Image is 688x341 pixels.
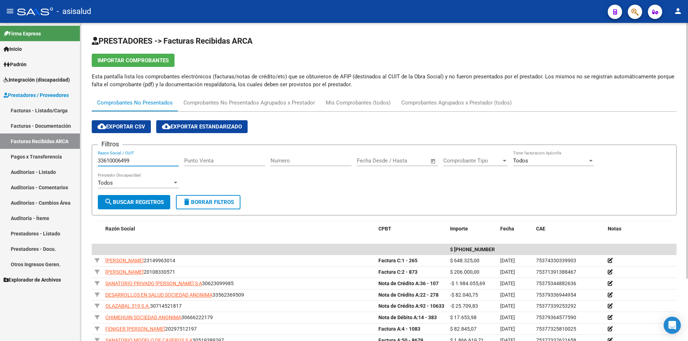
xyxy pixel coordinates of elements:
[378,269,417,275] strong: 2 - 873
[104,199,164,205] span: Buscar Registros
[98,180,113,186] span: Todos
[97,122,106,131] mat-icon: cloud_download
[182,198,191,206] mat-icon: delete
[105,269,144,275] span: [PERSON_NAME]
[378,258,402,263] span: Factura C:
[4,91,69,99] span: Prestadores / Proveedores
[378,281,420,286] span: Nota de Crédito A:
[182,199,234,205] span: Borrar Filtros
[497,221,533,237] datatable-header-cell: Fecha
[104,198,113,206] mat-icon: search
[156,120,248,133] button: Exportar Estandarizado
[450,303,478,309] span: -$ 25.709,83
[450,247,503,252] span: $ 19.159.027.762,58
[376,221,447,237] datatable-header-cell: CPBT
[536,281,576,286] span: 75375344882636
[500,281,515,286] span: [DATE]
[605,221,677,237] datatable-header-cell: Notas
[378,258,417,263] strong: 1 - 265
[608,226,621,232] span: Notas
[97,123,145,130] span: Exportar CSV
[97,99,173,107] div: Comprobantes No Presentados
[105,326,165,332] span: FENIGER [PERSON_NAME]
[357,157,386,164] input: Fecha inicio
[97,57,169,64] span: Importar Comprobantes
[533,221,605,237] datatable-header-cell: CAE
[6,7,14,15] mat-icon: menu
[92,120,151,133] button: Exportar CSV
[105,281,202,286] span: SANATORIO PRIVADO [PERSON_NAME] S A
[378,292,420,298] span: Nota de Crédito A:
[500,292,515,298] span: [DATE]
[664,317,681,334] div: Open Intercom Messenger
[378,315,418,320] span: Nota de Débito A:
[378,315,437,320] strong: 14 - 383
[450,315,477,320] span: $ 17.653,98
[98,139,123,149] h3: Filtros
[378,281,439,286] strong: 36 - 107
[450,269,479,275] span: $ 206.000,00
[105,291,373,299] div: 33562369509
[450,226,468,232] span: Importe
[450,258,479,263] span: $ 648.325,00
[92,54,175,67] button: Importar Comprobantes
[500,315,515,320] span: [DATE]
[536,269,576,275] span: 75371391388467
[500,326,515,332] span: [DATE]
[105,292,212,298] span: DESARROLLOS EN SALUD SOCIEDAD ANONIMA
[105,257,373,265] div: 23149963014
[450,292,478,298] span: -$ 82.040,75
[4,30,41,38] span: Firma Express
[57,4,91,19] span: - asisalud
[450,281,485,286] span: -$ 1.984.055,69
[176,195,240,209] button: Borrar Filtros
[105,315,181,320] span: CHIMEHUIN SOCIEDAD ANONIMA
[447,221,497,237] datatable-header-cell: Importe
[4,45,22,53] span: Inicio
[536,303,576,309] span: 75377339253292
[378,269,402,275] span: Factura C:
[378,226,391,232] span: CPBT
[105,303,150,309] span: OLAZABAL 319 S.A.
[162,122,171,131] mat-icon: cloud_download
[105,268,373,276] div: 20108330571
[500,303,515,309] span: [DATE]
[401,99,512,107] div: Comprobantes Agrupados x Prestador (todos)
[536,226,545,232] span: CAE
[536,315,576,320] span: 75379364577590
[674,7,682,15] mat-icon: person
[4,276,61,284] span: Explorador de Archivos
[105,313,373,322] div: 30666222179
[105,258,144,263] span: [PERSON_NAME]
[500,269,515,275] span: [DATE]
[4,60,27,68] span: Padrón
[162,123,242,130] span: Exportar Estandarizado
[98,195,170,209] button: Buscar Registros
[105,279,373,288] div: 30623099985
[378,326,420,332] strong: 4 - 1083
[536,292,576,298] span: 75379336944954
[500,258,515,263] span: [DATE]
[500,226,514,232] span: Fecha
[105,302,373,310] div: 30714521817
[392,157,427,164] input: Fecha fin
[326,99,391,107] div: Mis Comprobantes (todos)
[92,73,677,88] p: Esta pantalla lista los comprobantes electrónicos (facturas/notas de crédito/etc) que se obtuvier...
[102,221,376,237] datatable-header-cell: Razón Social
[378,303,444,309] strong: 92 - 10633
[378,303,420,309] span: Nota de Crédito A:
[92,34,677,48] h2: PRESTADORES -> Facturas Recibidas ARCA
[378,292,439,298] strong: 22 - 278
[183,99,315,107] div: Comprobantes No Presentados Agrupados x Prestador
[105,325,373,333] div: 20297512197
[105,226,135,232] span: Razón Social
[443,157,501,164] span: Comprobante Tipo
[429,157,438,165] button: Open calendar
[450,326,477,332] span: $ 82.845,07
[536,258,576,263] span: 75374330339903
[378,326,402,332] span: Factura A:
[4,76,70,84] span: Integración (discapacidad)
[513,157,528,164] span: Todos
[536,326,576,332] span: 75377325810025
